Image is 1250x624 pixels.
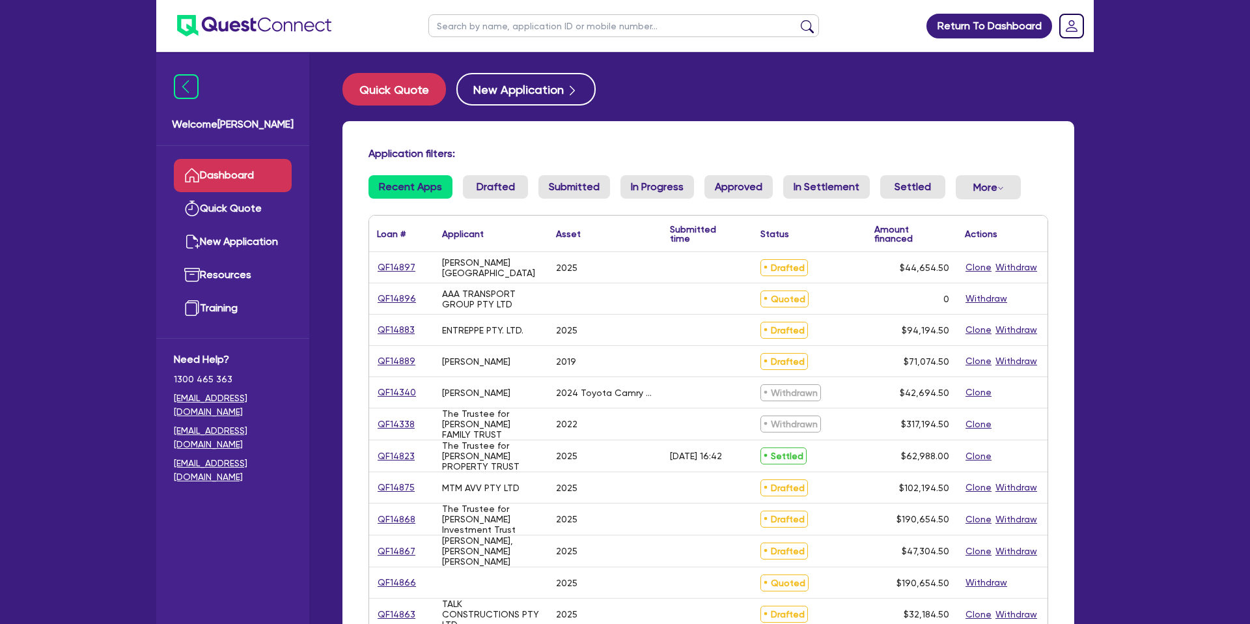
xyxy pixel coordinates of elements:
a: Settled [880,175,945,199]
a: Training [174,292,292,325]
span: $62,988.00 [901,451,949,461]
button: Clone [965,449,992,464]
a: Submitted [538,175,610,199]
h4: Application filters: [368,147,1048,160]
div: [PERSON_NAME] [442,388,510,398]
span: $71,074.50 [904,356,949,367]
a: [EMAIL_ADDRESS][DOMAIN_NAME] [174,457,292,484]
button: Withdraw [995,260,1038,275]
span: $190,654.50 [896,578,949,588]
a: [EMAIL_ADDRESS][DOMAIN_NAME] [174,391,292,419]
a: Resources [174,259,292,292]
a: QF14896 [377,291,417,306]
div: [PERSON_NAME], [PERSON_NAME] [PERSON_NAME] [442,535,540,567]
div: MTM AVV PTY LTD [442,483,520,493]
span: Drafted [760,479,808,496]
button: Withdraw [995,607,1038,622]
a: QF14897 [377,260,416,275]
a: QF14875 [377,480,415,495]
span: Settled [760,447,807,464]
button: Clone [965,512,992,527]
button: Withdraw [965,291,1008,306]
span: $42,694.50 [900,388,949,398]
a: QF14868 [377,512,416,527]
a: Dropdown toggle [1055,9,1089,43]
a: Approved [704,175,773,199]
img: new-application [184,234,200,249]
div: 2025 [556,514,577,524]
div: The Trustee for [PERSON_NAME] Investment Trust [442,503,540,535]
button: Quick Quote [342,73,446,106]
div: 2025 [556,546,577,556]
button: Withdraw [995,544,1038,559]
span: Drafted [760,259,808,276]
button: Withdraw [995,354,1038,369]
div: Status [760,229,789,238]
span: $32,184.50 [904,609,949,619]
a: Quick Quote [174,192,292,225]
span: Drafted [760,511,808,528]
span: Drafted [760,543,808,560]
a: QF14863 [377,607,416,622]
a: Drafted [463,175,528,199]
div: Loan # [377,229,406,238]
span: $94,194.50 [902,325,949,335]
div: 2022 [556,419,577,429]
div: Amount financed [874,225,949,243]
img: quick-quote [184,201,200,216]
span: $44,654.50 [900,262,949,273]
a: Dashboard [174,159,292,192]
button: New Application [456,73,596,106]
img: icon-menu-close [174,74,199,99]
button: Dropdown toggle [956,175,1021,199]
div: AAA TRANSPORT GROUP PTY LTD [442,289,540,309]
button: Clone [965,607,992,622]
div: 2025 [556,325,577,335]
button: Withdraw [995,322,1038,337]
img: resources [184,267,200,283]
a: QF14338 [377,417,415,432]
div: Submitted time [670,225,733,243]
input: Search by name, application ID or mobile number... [428,14,819,37]
a: QF14866 [377,575,417,590]
button: Clone [965,385,992,400]
a: QF14867 [377,544,416,559]
a: QF14889 [377,354,416,369]
img: quest-connect-logo-blue [177,15,331,36]
div: 2025 [556,451,577,461]
span: Drafted [760,606,808,623]
button: Withdraw [995,480,1038,495]
div: The Trustee for [PERSON_NAME] PROPERTY TRUST [442,440,540,472]
a: New Application [174,225,292,259]
span: Quoted [760,574,809,591]
img: training [184,300,200,316]
div: 2024 Toyota Camry Camry Hybrid [556,388,654,398]
a: QF14883 [377,322,415,337]
span: $47,304.50 [902,546,949,556]
button: Withdraw [995,512,1038,527]
div: 2019 [556,356,576,367]
span: Quoted [760,291,809,307]
button: Clone [965,260,992,275]
div: [PERSON_NAME][GEOGRAPHIC_DATA] [442,257,540,278]
a: Recent Apps [368,175,452,199]
span: Withdrawn [760,384,821,401]
a: [EMAIL_ADDRESS][DOMAIN_NAME] [174,424,292,451]
button: Withdraw [965,575,1008,590]
div: The Trustee for [PERSON_NAME] FAMILY TRUST [442,408,540,440]
a: In Progress [620,175,694,199]
span: $317,194.50 [901,419,949,429]
button: Clone [965,544,992,559]
a: In Settlement [783,175,870,199]
span: Need Help? [174,352,292,367]
span: Welcome [PERSON_NAME] [172,117,294,132]
div: ENTREPPE PTY. LTD. [442,325,523,335]
div: Applicant [442,229,484,238]
button: Clone [965,417,992,432]
div: 2025 [556,609,577,619]
div: Actions [965,229,997,238]
a: Return To Dashboard [926,14,1052,38]
div: 2025 [556,262,577,273]
a: Quick Quote [342,73,456,106]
